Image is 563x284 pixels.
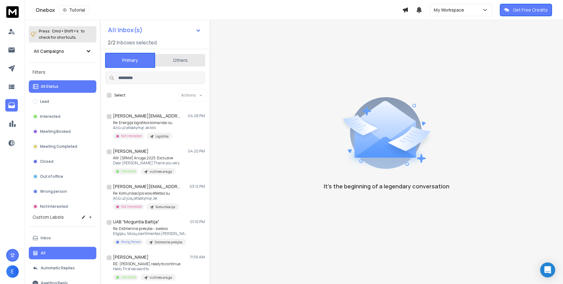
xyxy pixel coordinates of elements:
[29,155,96,168] button: Closed
[36,6,402,14] div: Onebox
[190,255,205,260] p: 11:56 AM
[188,113,205,118] p: 04:28 PM
[113,254,149,260] h1: [PERSON_NAME]
[121,134,142,138] p: Not Interested
[113,226,188,231] p: Re: Didmeninė prekyba - sveikos
[113,156,180,161] p: AW: [SPAM] Anuga 2025: Exclusive
[113,120,172,125] p: Re: Energija logistikos komandai su
[29,95,96,108] button: Lead
[29,68,96,77] h3: Filters
[190,219,205,224] p: 01:10 PM
[150,275,172,280] p: vizitines anuga
[324,182,449,191] p: It’s the beginning of a legendary conversation
[41,251,45,256] p: All
[113,267,180,272] p: Hello, First we want to
[113,113,182,119] h1: [PERSON_NAME][EMAIL_ADDRESS][DOMAIN_NAME]
[40,129,71,134] p: Meeting Booked
[41,266,75,271] p: Automatic Replies
[6,265,19,278] button: E
[117,39,157,46] h3: Inboxes selected
[513,7,548,13] p: Get Free Credits
[41,84,58,89] p: All Status
[121,275,136,280] p: Interested
[29,232,96,244] button: Inbox
[108,27,143,33] h1: All Inbox(s)
[155,240,182,245] p: Didmenine prekyba
[29,140,96,153] button: Meeting Completed
[108,39,115,46] span: 2 / 2
[33,214,64,220] h3: Custom Labels
[121,204,142,209] p: Not Interested
[59,6,89,14] button: Tutorial
[29,45,96,57] button: All Campaigns
[500,4,552,16] button: Get Free Credits
[121,169,136,174] p: Interested
[113,262,180,267] p: RE: [PERSON_NAME] ready to continue
[434,7,467,13] p: My Workspace
[121,240,141,244] p: Wrong Person
[40,204,68,209] p: Not Interested
[40,174,63,179] p: Out of office
[113,231,188,236] p: Eligijau, Mūsų asortimentas [PERSON_NAME]
[150,169,172,174] p: vizitines anuga
[40,114,60,119] p: Interested
[29,80,96,93] button: All Status
[113,125,172,130] p: Ačiū už atsakymą! Jei kils
[113,161,180,166] p: Dear [PERSON_NAME] Thank you very
[40,99,49,104] p: Lead
[188,149,205,154] p: 04:20 PM
[113,148,149,154] h1: [PERSON_NAME]
[29,185,96,198] button: Wrong person
[155,205,175,209] p: Komunikacija
[29,170,96,183] button: Out of office
[114,93,125,98] label: Select
[155,53,205,67] button: Others
[103,24,206,36] button: All Inbox(s)
[113,196,179,201] p: Ačiū už jūsų atsakymą! Jei
[29,125,96,138] button: Meeting Booked
[40,189,67,194] p: Wrong person
[40,144,77,149] p: Meeting Completed
[113,219,159,225] h1: UAB "Moguntia Baltija"
[190,184,205,189] p: 03:12 PM
[113,191,179,196] p: Re: Komunikacijos wow efektas su
[105,53,155,68] button: Primary
[29,200,96,213] button: Not Interested
[540,262,555,277] div: Open Intercom Messenger
[51,27,79,35] span: Cmd + Shift + k
[113,183,182,190] h1: [PERSON_NAME][EMAIL_ADDRESS][DOMAIN_NAME]
[29,262,96,274] button: Automatic Replies
[29,110,96,123] button: Interested
[34,48,64,54] h1: All Campaigns
[29,247,96,259] button: All
[39,28,85,41] p: Press to check for shortcuts.
[40,159,53,164] p: Closed
[155,134,169,139] p: Logistika
[41,236,51,241] p: Inbox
